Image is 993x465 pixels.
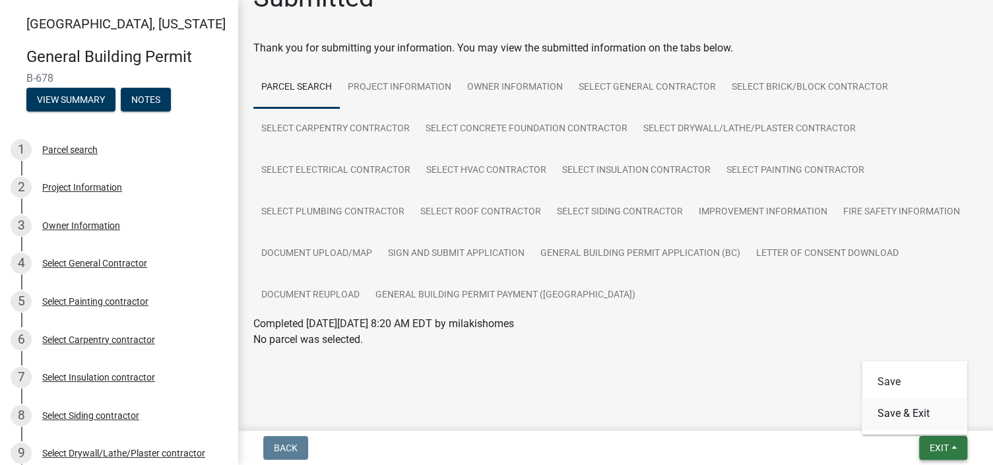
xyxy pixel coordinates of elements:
a: Select Plumbing contractor [253,191,412,233]
button: Back [263,436,308,460]
div: Project Information [42,183,122,192]
a: Select Insulation contractor [554,150,719,192]
div: Select Insulation contractor [42,373,155,382]
span: Back [274,443,298,453]
div: Exit [862,361,967,435]
div: 5 [11,291,32,312]
button: Notes [121,88,171,111]
div: Parcel search [42,145,98,154]
span: Exit [930,443,949,453]
a: Select Carpentry contractor [253,108,418,150]
div: 1 [11,139,32,160]
a: Project Information [340,67,459,109]
h4: General Building Permit [26,47,227,67]
div: Select Siding contractor [42,411,139,420]
a: Document Upload/Map [253,233,380,275]
a: Select Brick/Block Contractor [724,67,896,109]
a: Select Concrete Foundation contractor [418,108,635,150]
div: 7 [11,367,32,388]
a: Select Siding contractor [549,191,691,233]
div: 9 [11,443,32,464]
wm-modal-confirm: Notes [121,95,171,106]
span: Completed [DATE][DATE] 8:20 AM EDT by milakishomes [253,317,514,330]
div: Select Painting contractor [42,297,148,306]
a: Document Reupload [253,274,368,317]
button: Save & Exit [862,398,967,429]
button: Save [862,366,967,398]
a: Parcel search [253,67,340,109]
div: Thank you for submitting your information. You may view the submitted information on the tabs below. [253,40,977,56]
p: No parcel was selected. [253,332,977,348]
a: Sign and Submit Application [380,233,532,275]
a: Select Painting contractor [719,150,872,192]
button: View Summary [26,88,115,111]
span: B-678 [26,72,211,84]
span: [GEOGRAPHIC_DATA], [US_STATE] [26,16,226,32]
div: Owner Information [42,221,120,230]
a: Select Roof contractor [412,191,549,233]
wm-modal-confirm: Summary [26,95,115,106]
a: Select HVAC Contractor [418,150,554,192]
div: 8 [11,405,32,426]
div: 6 [11,329,32,350]
a: General Building Permit Payment ([GEOGRAPHIC_DATA]) [368,274,643,317]
a: Fire Safety Information [835,191,968,233]
div: 4 [11,253,32,274]
a: General Building Permit Application (BC) [532,233,748,275]
div: Select Drywall/Lathe/Plaster contractor [42,449,205,458]
div: Select General Contractor [42,259,147,268]
a: Select Drywall/Lathe/Plaster contractor [635,108,864,150]
a: Owner Information [459,67,571,109]
div: Select Carpentry contractor [42,335,155,344]
a: Select Electrical contractor [253,150,418,192]
div: 3 [11,215,32,236]
a: Improvement Information [691,191,835,233]
button: Exit [919,436,967,460]
a: Select General Contractor [571,67,724,109]
a: Letter of Consent Download [748,233,907,275]
div: 2 [11,177,32,198]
